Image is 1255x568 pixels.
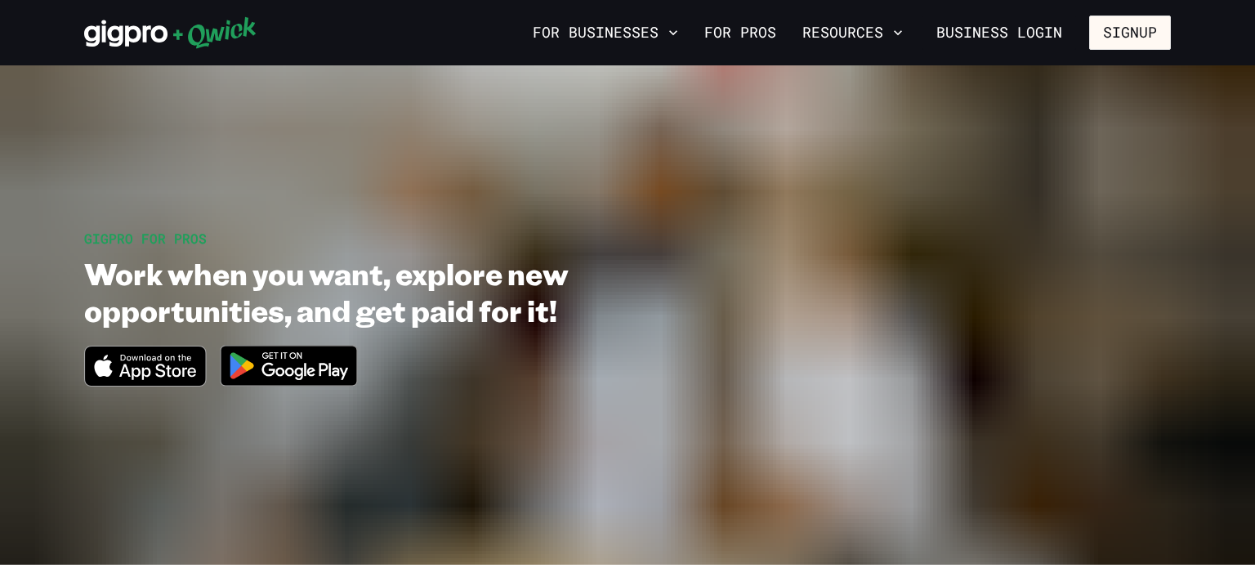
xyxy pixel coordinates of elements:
button: For Businesses [526,19,685,47]
button: Signup [1089,16,1171,50]
a: Download on the App Store [84,373,207,390]
a: Business Login [922,16,1076,50]
h1: Work when you want, explore new opportunities, and get paid for it! [84,255,736,329]
img: Get it on Google Play [210,335,368,396]
button: Resources [796,19,909,47]
span: GIGPRO FOR PROS [84,230,207,247]
a: For Pros [698,19,783,47]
